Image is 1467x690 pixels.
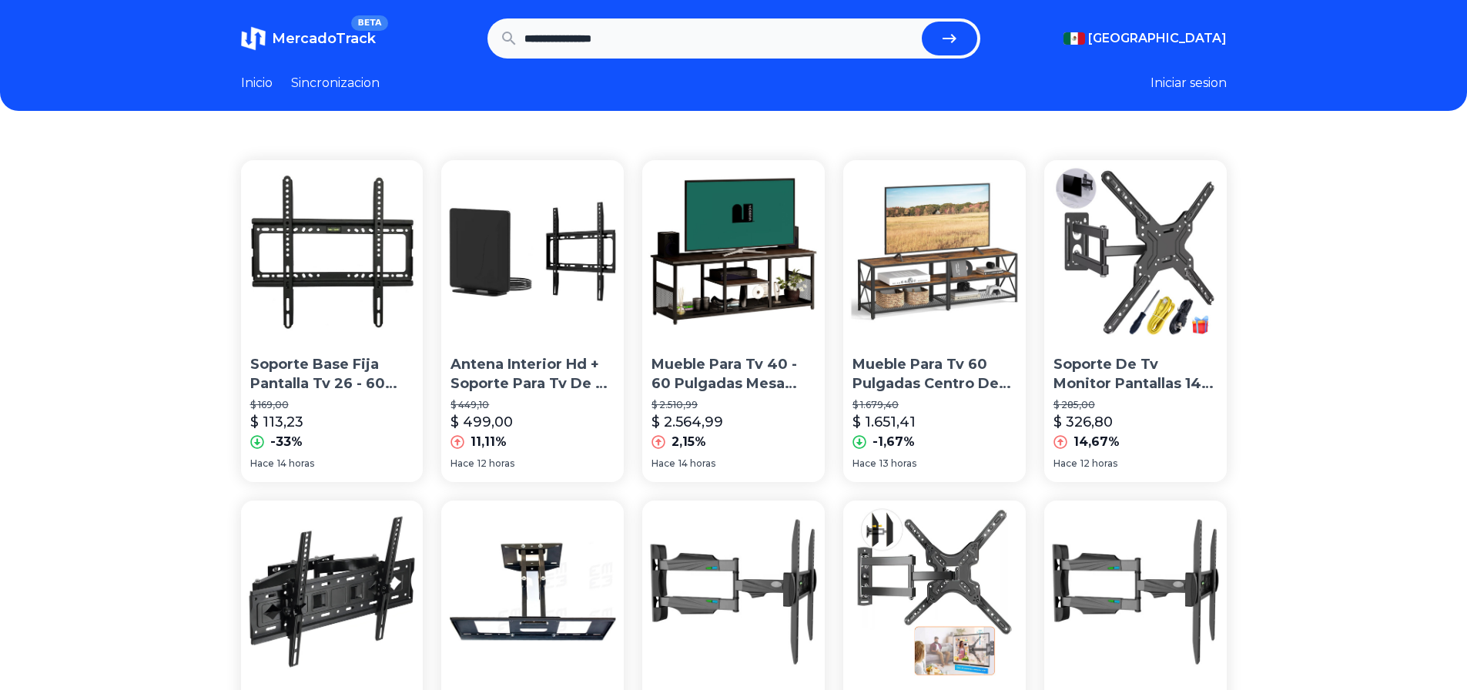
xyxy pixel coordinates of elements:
[651,355,816,394] p: Mueble Para Tv 40 - 60 Pulgadas Mesa Para Televisión Mubson
[852,355,1017,394] p: Mueble Para Tv 60 Pulgadas Centro De Entrenamiento Para Tv
[272,30,376,47] span: MercadoTrack
[441,160,624,482] a: Antena Interior Hd + Soporte Para Tv De 26 A 60 PulgadasAntena Interior Hd + Soporte Para Tv De 2...
[1080,457,1117,470] span: 12 horas
[1063,29,1227,48] button: [GEOGRAPHIC_DATA]
[1044,160,1227,482] a: Soporte De Tv Monitor Pantallas 14 A 60 Pulgadas InstalaciónSoporte De Tv Monitor Pantallas 14 A ...
[1088,29,1227,48] span: [GEOGRAPHIC_DATA]
[879,457,916,470] span: 13 horas
[852,457,876,470] span: Hace
[270,433,303,451] p: -33%
[241,26,376,51] a: MercadoTrackBETA
[291,74,380,92] a: Sincronizacion
[1150,74,1227,92] button: Iniciar sesion
[450,411,513,433] p: $ 499,00
[250,457,274,470] span: Hace
[450,355,615,394] p: Antena Interior Hd + Soporte Para Tv De 26 A 60 Pulgadas
[1053,399,1217,411] p: $ 285,00
[441,160,624,343] img: Antena Interior Hd + Soporte Para Tv De 26 A 60 Pulgadas
[843,160,1026,343] img: Mueble Para Tv 60 Pulgadas Centro De Entrenamiento Para Tv
[872,433,915,451] p: -1,67%
[241,74,273,92] a: Inicio
[241,26,266,51] img: MercadoTrack
[651,457,675,470] span: Hace
[250,355,414,394] p: Soporte Base Fija Pantalla Tv 26 - 60 Pulgadas Vesa 400
[450,399,615,411] p: $ 449,10
[277,457,314,470] span: 14 horas
[843,501,1026,683] img: Soporte De Tv Monitor Pantallas 14 A 60 Pulgadas Instalación
[241,501,424,683] img: Link Bits Soporte Tv 32 Pulgadas 55 Pulgadas 60 Pulgadas 80 Pulgadas Color Negro Vesa 400*600mm H...
[642,160,825,482] a: Mueble Para Tv 40 - 60 Pulgadas Mesa Para Televisión MubsonMueble Para Tv 40 - 60 Pulgadas Mesa P...
[678,457,715,470] span: 14 horas
[642,501,825,683] img: Base Movil Tv Pantalla 50 55 60 65 PuLG Brazo 70cm 90 Grados
[1044,501,1227,683] img: Soporte Movil Pantalla Tv 55 60 65 70 PuLG Brazo Largo 70cm
[477,457,514,470] span: 12 horas
[651,411,723,433] p: $ 2.564,99
[1063,32,1085,45] img: Mexico
[241,160,424,482] a: Soporte Base Fija Pantalla Tv 26 - 60 Pulgadas Vesa 400Soporte Base Fija Pantalla Tv 26 - 60 Pulg...
[441,501,624,683] img: Soporte Pantalla 60 Pulgadas, Soporte Tv Pared, Base Maciza
[250,399,414,411] p: $ 169,00
[1053,457,1077,470] span: Hace
[1053,355,1217,394] p: Soporte De Tv Monitor Pantallas 14 A 60 Pulgadas Instalación
[1053,411,1113,433] p: $ 326,80
[843,160,1026,482] a: Mueble Para Tv 60 Pulgadas Centro De Entrenamiento Para Tv Mueble Para Tv 60 Pulgadas Centro De E...
[651,399,816,411] p: $ 2.510,99
[450,457,474,470] span: Hace
[471,433,507,451] p: 11,11%
[250,411,303,433] p: $ 113,23
[852,399,1017,411] p: $ 1.679,40
[1073,433,1120,451] p: 14,67%
[642,160,825,343] img: Mueble Para Tv 40 - 60 Pulgadas Mesa Para Televisión Mubson
[672,433,706,451] p: 2,15%
[241,160,424,343] img: Soporte Base Fija Pantalla Tv 26 - 60 Pulgadas Vesa 400
[1044,160,1227,343] img: Soporte De Tv Monitor Pantallas 14 A 60 Pulgadas Instalación
[351,15,387,31] span: BETA
[852,411,916,433] p: $ 1.651,41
